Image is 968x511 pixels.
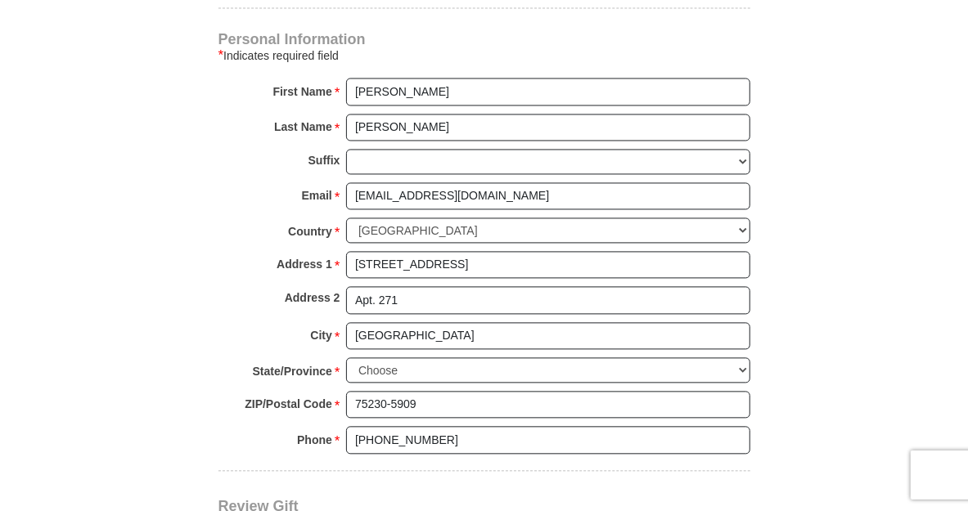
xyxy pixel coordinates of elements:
[285,286,340,309] strong: Address 2
[310,324,331,347] strong: City
[218,46,750,65] div: Indicates required field
[245,392,332,415] strong: ZIP/Postal Code
[277,253,332,276] strong: Address 1
[253,360,332,383] strong: State/Province
[302,184,332,207] strong: Email
[218,33,750,46] h4: Personal Information
[273,80,332,103] strong: First Name
[274,115,332,138] strong: Last Name
[297,428,332,451] strong: Phone
[308,149,340,172] strong: Suffix
[288,220,332,243] strong: Country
